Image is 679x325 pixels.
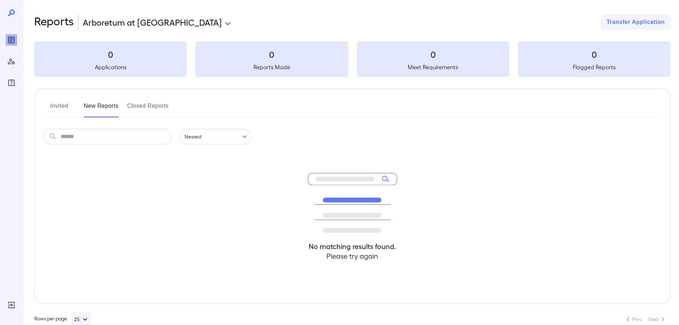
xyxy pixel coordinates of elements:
[6,56,17,67] div: Manage Users
[195,63,348,71] h5: Reports Made
[518,49,670,60] h3: 0
[34,49,187,60] h3: 0
[43,100,75,117] button: Invited
[308,251,397,261] h4: Please try again
[180,129,251,144] div: Newest
[621,314,670,325] nav: pagination navigation
[84,100,119,117] button: New Reports
[357,63,509,71] h5: Meet Requirements
[83,16,222,28] p: Arboretum at [GEOGRAPHIC_DATA]
[6,299,17,311] div: Log Out
[34,63,187,71] h5: Applications
[518,63,670,71] h5: Flagged Reports
[357,49,509,60] h3: 0
[6,77,17,88] div: FAQ
[34,41,670,77] summary: 0Applications0Reports Made0Meet Requirements0Flagged Reports
[601,14,670,30] button: Transfer Application
[127,100,169,117] button: Closed Reports
[34,14,74,30] h2: Reports
[308,242,397,251] h4: No matching results found.
[195,49,348,60] h3: 0
[6,34,17,46] div: Reports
